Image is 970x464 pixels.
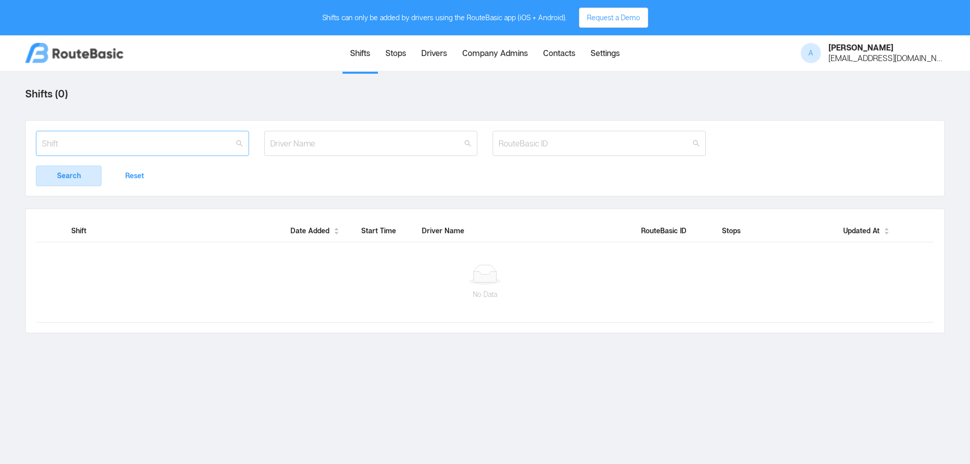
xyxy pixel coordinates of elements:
[808,43,813,63] span: A
[884,226,890,233] div: Sort
[884,227,890,230] i: icon: caret-up
[378,37,414,72] a: Stops
[333,226,339,233] div: Sort
[71,226,86,235] span: Shift
[361,226,396,235] span: Start Time
[536,37,583,72] a: Contacts
[884,230,890,233] i: icon: caret-down
[334,227,339,230] i: icon: caret-up
[641,226,687,235] span: RouteBasic ID
[236,140,243,147] i: icon: search
[25,43,123,63] img: logo.png
[264,131,477,156] input: Driver Name
[102,166,167,186] button: Reset
[829,43,945,52] div: [PERSON_NAME]
[455,37,536,72] a: Company Admins
[583,37,627,72] a: Settings
[579,8,648,28] button: Request a Demo
[414,37,455,72] a: Drivers
[422,226,464,235] span: Driver Name
[46,289,924,300] p: No Data
[843,225,880,236] span: Updated At
[343,37,378,72] a: Shifts
[829,54,945,63] div: [EMAIL_ADDRESS][DOMAIN_NAME]
[334,230,339,233] i: icon: caret-down
[493,131,706,156] input: RouteBasic ID
[36,166,102,186] button: Search
[464,140,471,147] i: icon: search
[25,81,68,106] label: Shifts ( 0 )
[322,8,567,28] div: Shifts can only be added by drivers using the RouteBasic app (iOS + Android).
[693,140,700,147] i: icon: search
[290,225,329,236] span: Date Added
[722,226,741,235] span: Stops
[36,131,249,156] input: Shift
